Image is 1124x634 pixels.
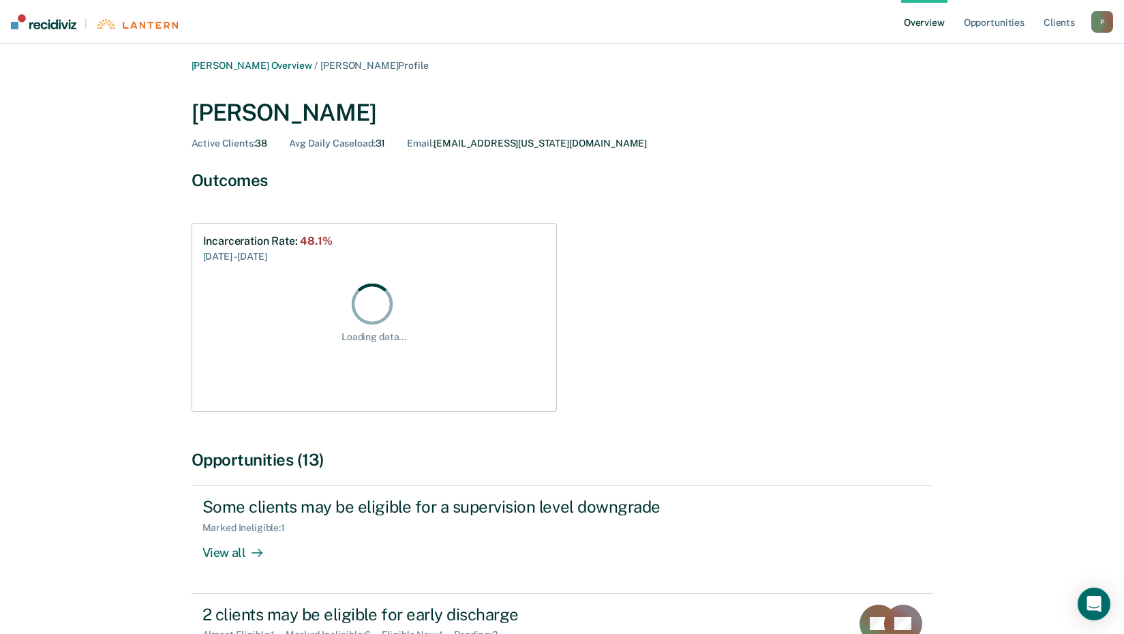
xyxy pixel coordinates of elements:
div: [PERSON_NAME] [192,99,933,127]
span: / [312,60,320,71]
div: Outcomes [192,170,933,190]
span: | [76,18,95,29]
div: 2 clients may be eligible for early discharge [202,605,681,624]
img: Lantern [95,19,178,29]
span: Avg Daily Caseload : [289,138,375,149]
span: Email : [407,138,434,149]
a: [PERSON_NAME] Overview [192,60,312,71]
div: Incarceration Rate : [203,235,333,247]
div: Open Intercom Messenger [1078,588,1110,620]
img: Recidiviz [11,14,76,29]
div: Some clients may be eligible for a supervision level downgrade [202,497,681,517]
button: P [1091,11,1113,33]
div: [EMAIL_ADDRESS][US_STATE][DOMAIN_NAME] [407,138,647,149]
div: Opportunities (13) [192,450,933,470]
div: 38 [192,138,268,149]
a: Incarceration Rate:48.1%[DATE] - [DATE]Loading data... [192,223,557,411]
div: View all [202,534,279,560]
a: | [11,14,178,29]
a: Some clients may be eligible for a supervision level downgradeMarked Ineligible:1View all [192,485,933,593]
span: Active Clients : [192,138,256,149]
div: 31 [289,138,385,149]
span: [PERSON_NAME] Profile [320,60,428,71]
div: Marked Ineligible : 1 [202,522,296,534]
span: 48.1% [300,235,332,247]
div: Loading data... [341,331,406,343]
div: [DATE] - [DATE] [203,247,333,264]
